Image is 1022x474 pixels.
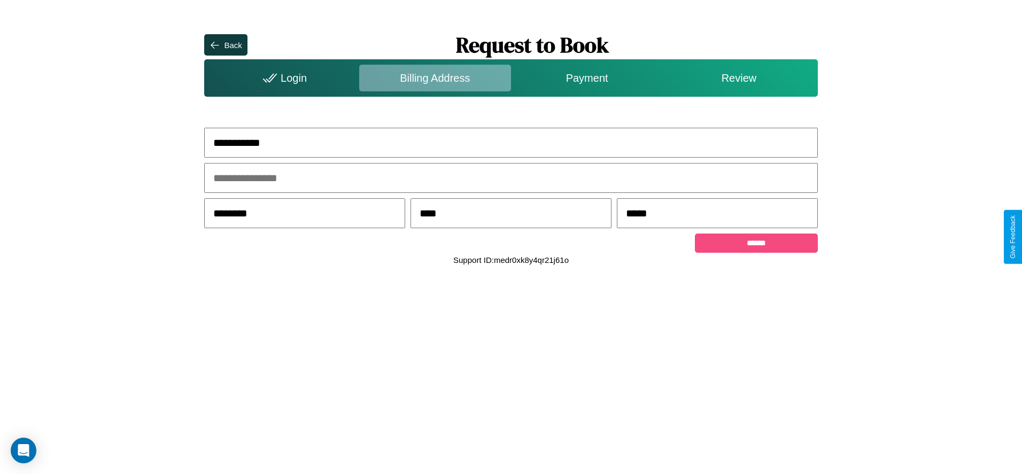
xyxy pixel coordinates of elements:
[204,34,247,56] button: Back
[224,41,242,50] div: Back
[359,65,511,91] div: Billing Address
[207,65,359,91] div: Login
[663,65,815,91] div: Review
[11,438,36,463] div: Open Intercom Messenger
[453,253,569,267] p: Support ID: medr0xk8y4qr21j61o
[1009,215,1017,259] div: Give Feedback
[247,30,818,59] h1: Request to Book
[511,65,663,91] div: Payment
